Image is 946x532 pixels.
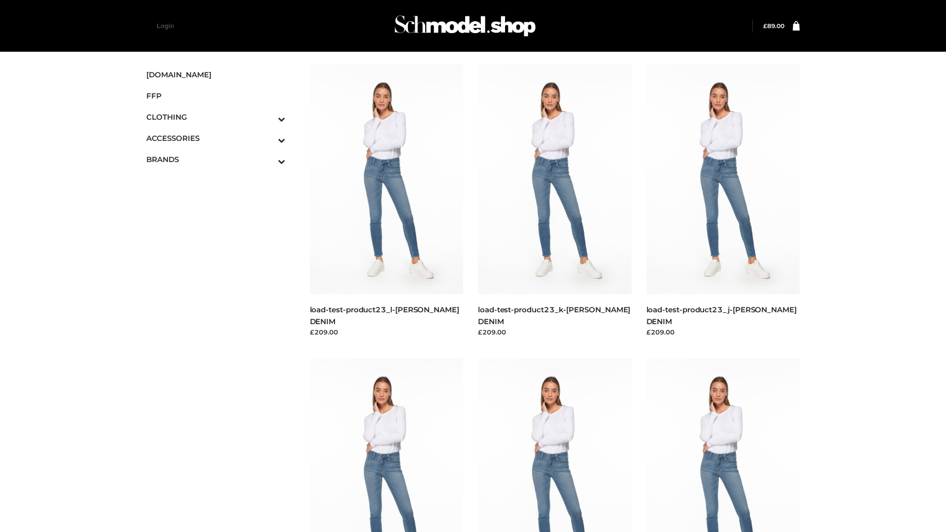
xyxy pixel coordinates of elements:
div: £209.00 [646,327,800,337]
a: CLOTHINGToggle Submenu [146,106,285,128]
div: £209.00 [310,327,464,337]
a: ACCESSORIESToggle Submenu [146,128,285,149]
a: Login [157,22,174,30]
span: CLOTHING [146,111,285,123]
a: [DOMAIN_NAME] [146,64,285,85]
a: load-test-product23_l-[PERSON_NAME] DENIM [310,305,459,326]
img: Schmodel Admin 964 [391,6,539,45]
span: [DOMAIN_NAME] [146,69,285,80]
button: Toggle Submenu [251,149,285,170]
button: Toggle Submenu [251,106,285,128]
a: load-test-product23_j-[PERSON_NAME] DENIM [646,305,797,326]
div: £209.00 [478,327,632,337]
a: load-test-product23_k-[PERSON_NAME] DENIM [478,305,630,326]
a: £89.00 [763,22,784,30]
button: Toggle Submenu [251,128,285,149]
span: ACCESSORIES [146,133,285,144]
span: BRANDS [146,154,285,165]
span: FFP [146,90,285,101]
a: FFP [146,85,285,106]
bdi: 89.00 [763,22,784,30]
span: £ [763,22,767,30]
a: BRANDSToggle Submenu [146,149,285,170]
